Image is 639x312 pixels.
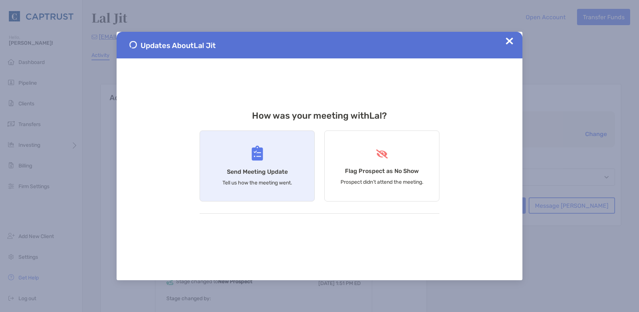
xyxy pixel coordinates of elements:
span: Updates About Lal Jit [141,41,216,50]
img: Send Meeting Update [252,146,263,161]
img: Send Meeting Update 1 [129,41,137,48]
h3: How was your meeting with Lal ? [200,111,439,121]
p: Tell us how the meeting went. [222,180,292,186]
h4: Flag Prospect as No Show [345,167,419,174]
img: Close Updates Zoe [506,37,513,45]
img: Flag Prospect as No Show [375,149,389,159]
h4: Send Meeting Update [227,168,288,175]
p: Prospect didn’t attend the meeting. [341,179,424,185]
